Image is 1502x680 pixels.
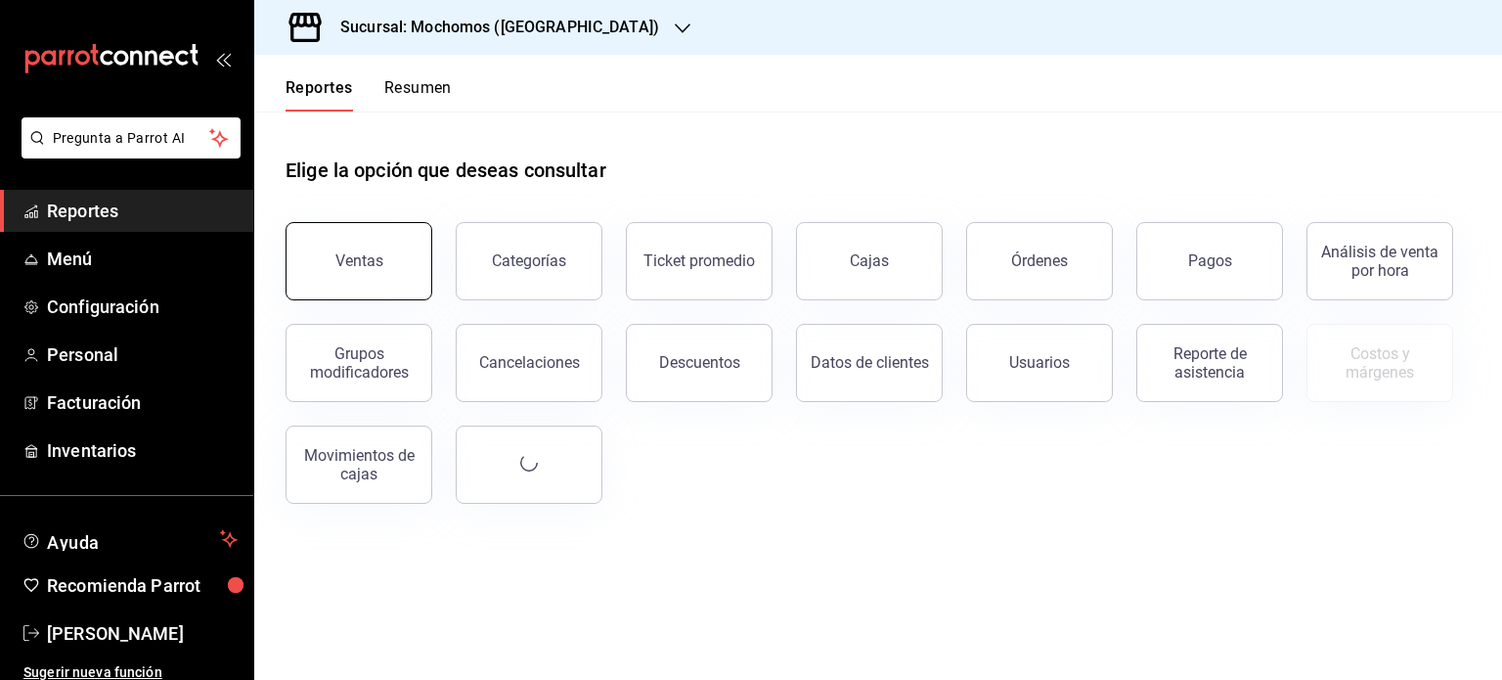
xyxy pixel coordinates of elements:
[298,344,420,382] div: Grupos modificadores
[286,78,353,112] button: Reportes
[811,353,929,372] div: Datos de clientes
[1136,324,1283,402] button: Reporte de asistencia
[47,246,238,272] span: Menú
[47,620,238,647] span: [PERSON_NAME]
[384,78,452,112] button: Resumen
[286,426,432,504] button: Movimientos de cajas
[456,324,602,402] button: Cancelaciones
[1149,344,1270,382] div: Reporte de asistencia
[325,16,659,39] h3: Sucursal: Mochomos ([GEOGRAPHIC_DATA])
[643,251,755,270] div: Ticket promedio
[1011,251,1068,270] div: Órdenes
[659,353,740,372] div: Descuentos
[335,251,383,270] div: Ventas
[966,324,1113,402] button: Usuarios
[1306,324,1453,402] button: Contrata inventarios para ver este reporte
[47,572,238,599] span: Recomienda Parrot
[1306,222,1453,300] button: Análisis de venta por hora
[47,294,238,320] span: Configuración
[492,251,566,270] div: Categorías
[215,51,231,67] button: open_drawer_menu
[22,117,241,159] button: Pregunta a Parrot AI
[626,222,773,300] button: Ticket promedio
[286,324,432,402] button: Grupos modificadores
[47,437,238,464] span: Inventarios
[53,128,210,149] span: Pregunta a Parrot AI
[298,446,420,483] div: Movimientos de cajas
[456,222,602,300] button: Categorías
[626,324,773,402] button: Descuentos
[47,341,238,368] span: Personal
[1188,251,1232,270] div: Pagos
[1136,222,1283,300] button: Pagos
[286,78,452,112] div: navigation tabs
[286,156,606,185] h1: Elige la opción que deseas consultar
[796,324,943,402] button: Datos de clientes
[966,222,1113,300] button: Órdenes
[1319,344,1440,382] div: Costos y márgenes
[850,249,890,273] div: Cajas
[47,198,238,224] span: Reportes
[286,222,432,300] button: Ventas
[479,353,580,372] div: Cancelaciones
[1009,353,1070,372] div: Usuarios
[47,389,238,416] span: Facturación
[796,222,943,300] a: Cajas
[14,142,241,162] a: Pregunta a Parrot AI
[1319,243,1440,280] div: Análisis de venta por hora
[47,527,212,551] span: Ayuda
